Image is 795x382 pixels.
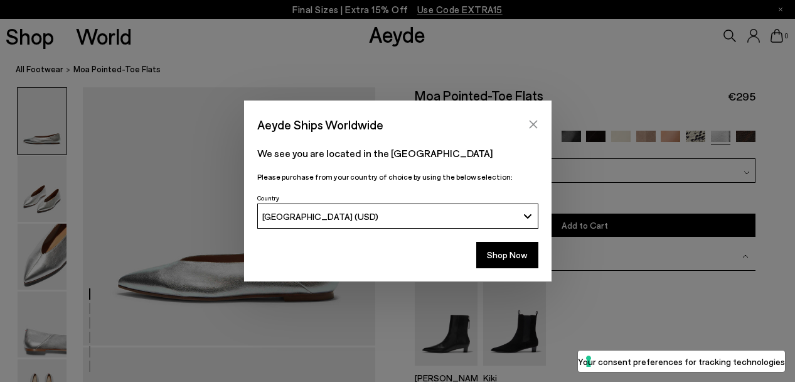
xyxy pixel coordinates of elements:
[257,146,538,161] p: We see you are located in the [GEOGRAPHIC_DATA]
[578,355,785,368] label: Your consent preferences for tracking technologies
[262,211,378,222] span: [GEOGRAPHIC_DATA] (USD)
[578,351,785,372] button: Your consent preferences for tracking technologies
[476,242,538,268] button: Shop Now
[257,114,383,136] span: Aeyde Ships Worldwide
[257,194,279,202] span: Country
[524,115,543,134] button: Close
[257,171,538,183] p: Please purchase from your country of choice by using the below selection:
